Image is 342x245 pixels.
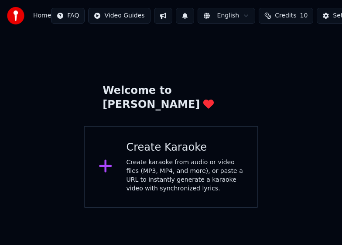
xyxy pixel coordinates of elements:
[103,84,239,112] div: Welcome to [PERSON_NAME]
[127,141,244,155] div: Create Karaoke
[51,8,85,24] button: FAQ
[275,11,296,20] span: Credits
[300,11,308,20] span: 10
[259,8,313,24] button: Credits10
[7,7,24,24] img: youka
[33,11,51,20] nav: breadcrumb
[33,11,51,20] span: Home
[127,158,244,193] div: Create karaoke from audio or video files (MP3, MP4, and more), or paste a URL to instantly genera...
[88,8,150,24] button: Video Guides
